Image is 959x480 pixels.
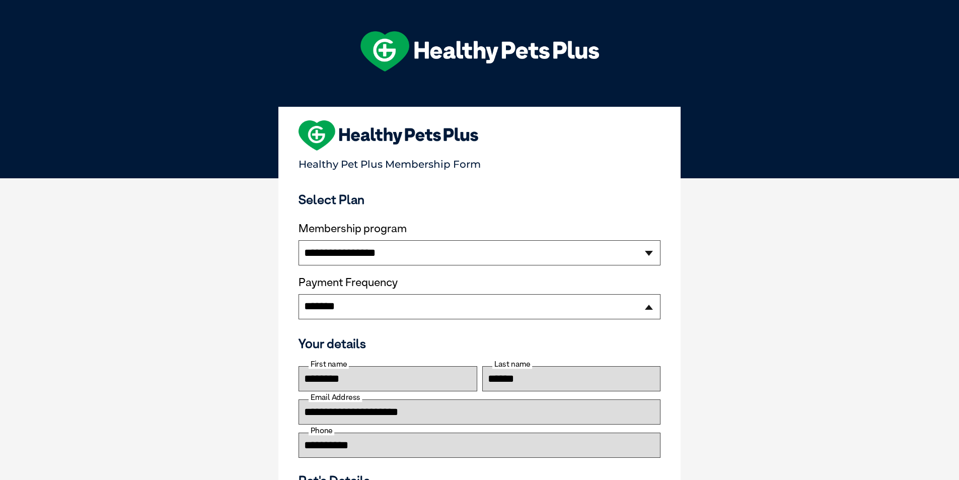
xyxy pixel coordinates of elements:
[299,336,660,351] h3: Your details
[299,276,398,289] label: Payment Frequency
[299,154,660,170] p: Healthy Pet Plus Membership Form
[299,120,478,151] img: heart-shape-hpp-logo-large.png
[360,31,599,72] img: hpp-logo-landscape-green-white.png
[492,360,532,369] label: Last name
[299,192,660,207] h3: Select Plan
[299,222,660,235] label: Membership program
[309,426,334,435] label: Phone
[309,393,362,402] label: Email Address
[309,360,349,369] label: First name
